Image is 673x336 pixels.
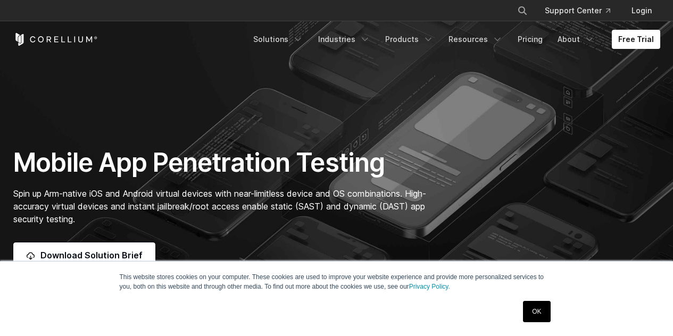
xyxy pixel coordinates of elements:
[40,249,143,262] span: Download Solution Brief
[379,30,440,49] a: Products
[442,30,509,49] a: Resources
[513,1,532,20] button: Search
[623,1,660,20] a: Login
[409,283,450,290] a: Privacy Policy.
[120,272,554,291] p: This website stores cookies on your computer. These cookies are used to improve your website expe...
[504,1,660,20] div: Navigation Menu
[247,30,660,49] div: Navigation Menu
[551,30,601,49] a: About
[523,301,550,322] a: OK
[13,188,426,224] span: Spin up Arm-native iOS and Android virtual devices with near-limitless device and OS combinations...
[312,30,377,49] a: Industries
[536,1,619,20] a: Support Center
[13,33,98,46] a: Corellium Home
[612,30,660,49] a: Free Trial
[511,30,549,49] a: Pricing
[247,30,310,49] a: Solutions
[13,242,155,268] a: Download Solution Brief
[13,147,437,179] h1: Mobile App Penetration Testing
